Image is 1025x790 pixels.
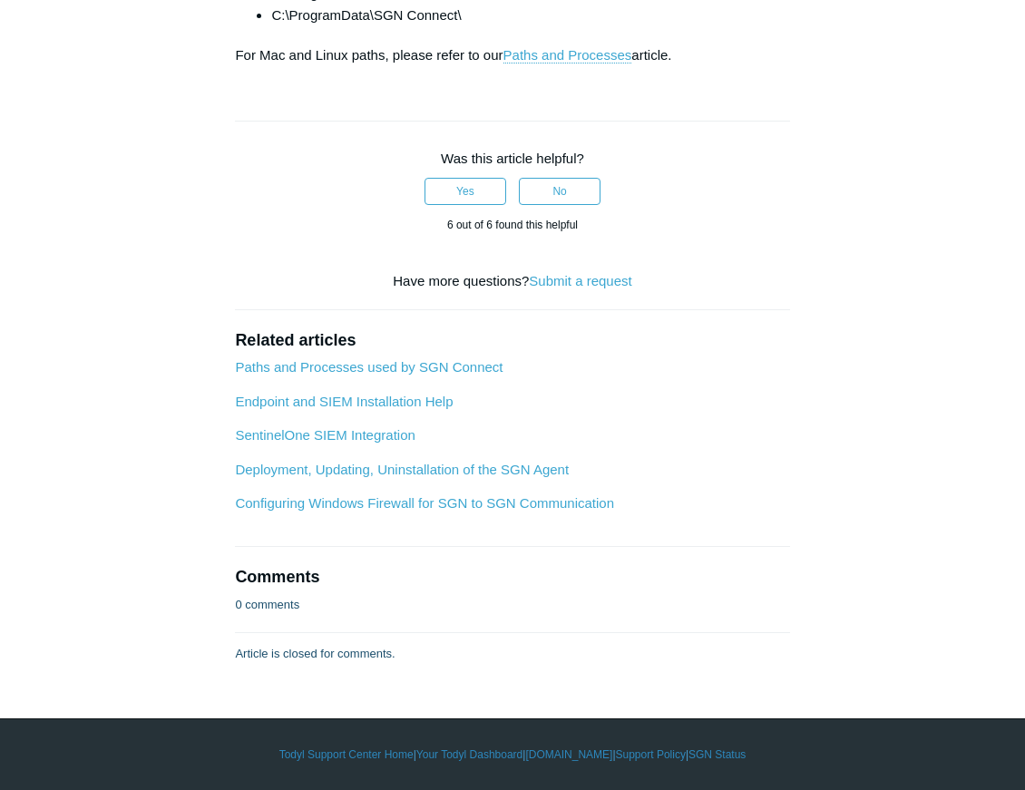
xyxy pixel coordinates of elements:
[235,462,569,477] a: Deployment, Updating, Uninstallation of the SGN Agent
[519,178,600,205] button: This article was not helpful
[279,746,414,763] a: Todyl Support Center Home
[235,596,299,614] p: 0 comments
[235,394,453,409] a: Endpoint and SIEM Installation Help
[235,359,503,375] a: Paths and Processes used by SGN Connect
[235,44,789,66] p: For Mac and Linux paths, please refer to our article.
[503,47,632,63] a: Paths and Processes
[235,645,395,663] p: Article is closed for comments.
[616,746,686,763] a: Support Policy
[271,5,789,26] li: C:\ProgramData\SGN Connect\
[441,151,584,166] span: Was this article helpful?
[529,273,631,288] a: Submit a request
[447,219,578,231] span: 6 out of 6 found this helpful
[235,565,789,590] h2: Comments
[235,427,415,443] a: SentinelOne SIEM Integration
[525,746,612,763] a: [DOMAIN_NAME]
[688,746,746,763] a: SGN Status
[235,495,614,511] a: Configuring Windows Firewall for SGN to SGN Communication
[416,746,522,763] a: Your Todyl Dashboard
[235,328,789,353] h2: Related articles
[425,178,506,205] button: This article was helpful
[235,271,789,292] div: Have more questions?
